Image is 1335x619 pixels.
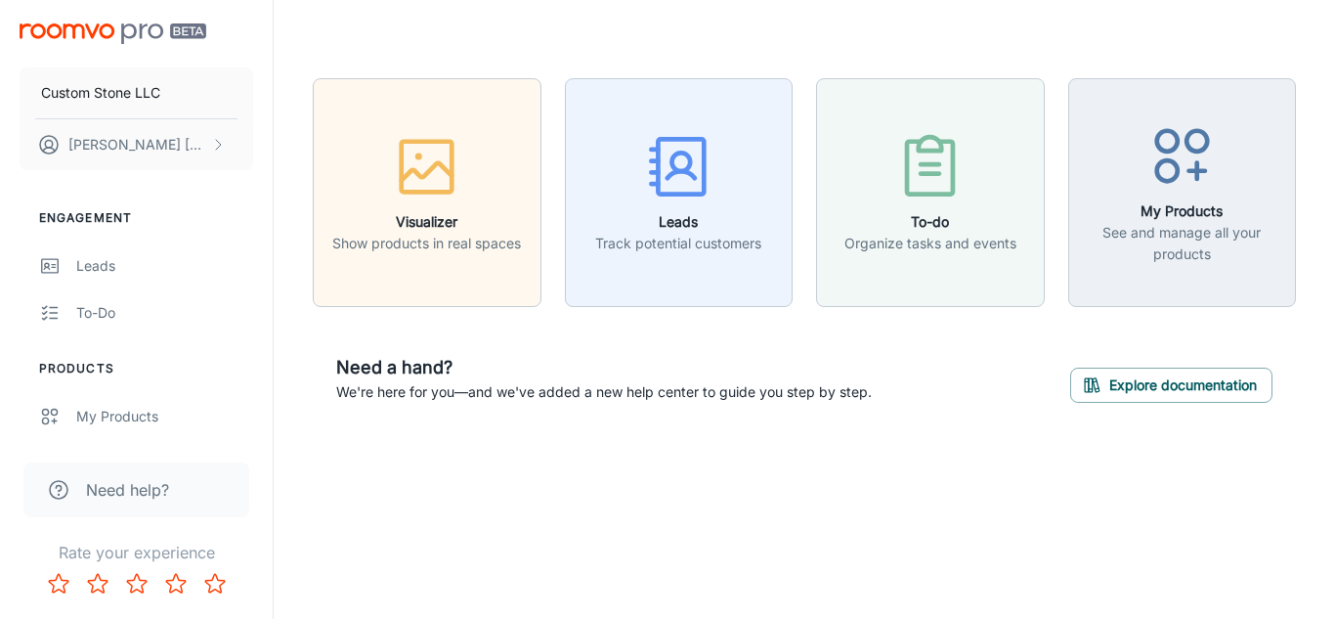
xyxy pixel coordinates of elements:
a: LeadsTrack potential customers [565,181,794,200]
h6: Visualizer [332,211,521,233]
h6: My Products [1081,200,1284,222]
button: VisualizerShow products in real spaces [313,78,541,307]
button: Custom Stone LLC [20,67,253,118]
p: See and manage all your products [1081,222,1284,265]
p: [PERSON_NAME] [PERSON_NAME] [68,134,206,155]
a: Explore documentation [1070,374,1272,393]
div: Leads [76,255,253,277]
div: To-do [76,302,253,324]
a: My ProductsSee and manage all your products [1068,181,1297,200]
p: Organize tasks and events [844,233,1016,254]
p: Track potential customers [595,233,761,254]
button: To-doOrganize tasks and events [816,78,1045,307]
h6: To-do [844,211,1016,233]
h6: Leads [595,211,761,233]
h6: Need a hand? [336,354,872,381]
button: LeadsTrack potential customers [565,78,794,307]
p: We're here for you—and we've added a new help center to guide you step by step. [336,381,872,403]
div: My Products [76,406,253,427]
span: Need help? [86,478,169,502]
p: Custom Stone LLC [41,82,160,104]
a: To-doOrganize tasks and events [816,181,1045,200]
img: Roomvo PRO Beta [20,23,206,44]
button: My ProductsSee and manage all your products [1068,78,1297,307]
button: Explore documentation [1070,368,1272,403]
button: [PERSON_NAME] [PERSON_NAME] [20,119,253,170]
p: Show products in real spaces [332,233,521,254]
